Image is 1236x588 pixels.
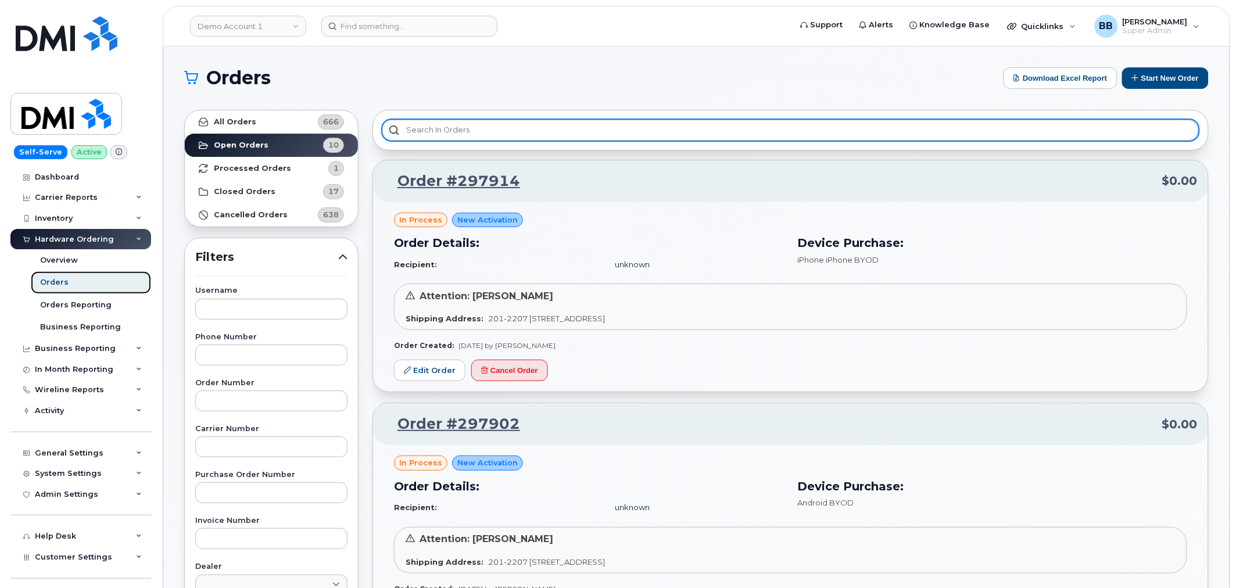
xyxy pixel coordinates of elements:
[488,557,605,567] span: 201-2207 [STREET_ADDRESS]
[1004,67,1117,89] button: Download Excel Report
[206,69,271,87] span: Orders
[394,260,437,269] strong: Recipient:
[195,249,338,266] span: Filters
[605,497,784,518] td: unknown
[185,110,358,134] a: All Orders666
[214,210,288,220] strong: Cancelled Orders
[1162,173,1198,189] span: $0.00
[457,457,518,468] span: New Activation
[798,255,879,264] span: iPhone iPhone BYOD
[382,120,1199,141] input: Search in orders
[185,203,358,227] a: Cancelled Orders638
[195,517,347,525] label: Invoice Number
[195,471,347,479] label: Purchase Order Number
[195,563,347,571] label: Dealer
[394,234,784,252] h3: Order Details:
[185,180,358,203] a: Closed Orders17
[214,164,291,173] strong: Processed Orders
[394,341,454,350] strong: Order Created:
[328,139,339,150] span: 10
[420,533,553,544] span: Attention: [PERSON_NAME]
[394,478,784,495] h3: Order Details:
[185,134,358,157] a: Open Orders10
[406,314,483,323] strong: Shipping Address:
[488,314,605,323] span: 201-2207 [STREET_ADDRESS]
[798,498,854,507] span: Android BYOD
[798,234,1188,252] h3: Device Purchase:
[195,425,347,433] label: Carrier Number
[195,287,347,295] label: Username
[457,214,518,225] span: New Activation
[458,341,556,350] span: [DATE] by [PERSON_NAME]
[1122,67,1209,89] button: Start New Order
[323,116,339,127] span: 666
[384,414,520,435] a: Order #297902
[394,360,465,381] a: Edit Order
[399,457,442,468] span: in process
[334,163,339,174] span: 1
[406,557,483,567] strong: Shipping Address:
[798,478,1188,495] h3: Device Purchase:
[605,254,784,275] td: unknown
[471,360,548,381] button: Cancel Order
[394,503,437,512] strong: Recipient:
[420,291,553,302] span: Attention: [PERSON_NAME]
[328,186,339,197] span: 17
[214,117,256,127] strong: All Orders
[214,187,275,196] strong: Closed Orders
[214,141,268,150] strong: Open Orders
[185,157,358,180] a: Processed Orders1
[323,209,339,220] span: 638
[384,171,520,192] a: Order #297914
[399,214,442,225] span: in process
[195,334,347,341] label: Phone Number
[195,379,347,387] label: Order Number
[1162,416,1198,433] span: $0.00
